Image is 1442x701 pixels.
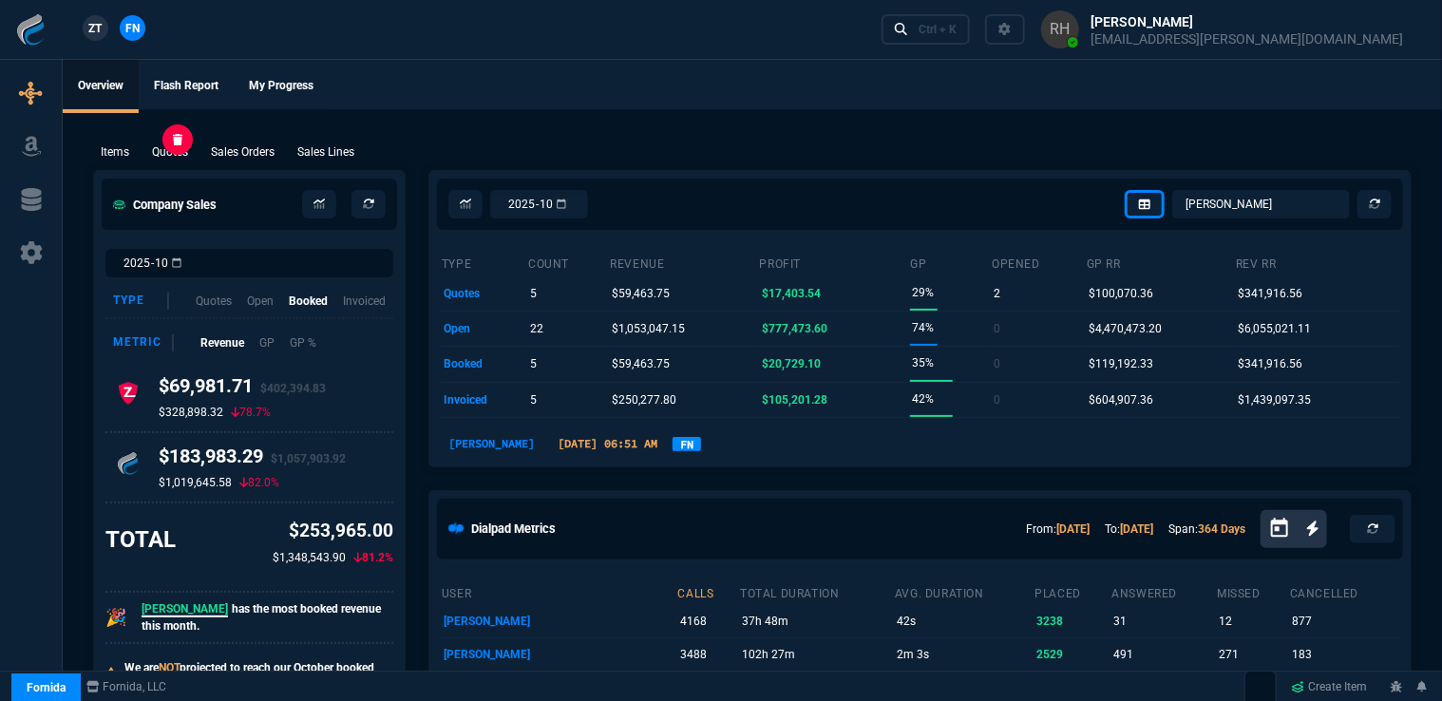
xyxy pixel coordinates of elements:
[142,602,228,617] span: [PERSON_NAME]
[444,641,674,668] p: [PERSON_NAME]
[1289,578,1399,605] th: cancelled
[159,475,232,490] p: $1,019,645.58
[444,608,674,635] p: [PERSON_NAME]
[441,275,527,311] td: quotes
[101,143,129,161] p: Items
[89,20,103,37] span: ZT
[273,518,393,545] p: $253,965.00
[1238,350,1302,377] p: $341,916.56
[1120,522,1153,536] a: [DATE]
[1268,515,1306,542] button: Open calendar
[234,60,329,113] a: My Progress
[1238,280,1302,307] p: $341,916.56
[441,347,527,382] td: booked
[113,196,217,214] h5: Company Sales
[762,315,827,342] p: $777,473.60
[124,659,393,693] p: We are projected to reach our October booked revenue goal. Click here for inspiration!
[152,143,188,161] p: Quotes
[759,249,910,275] th: Profit
[441,578,677,605] th: user
[995,387,1001,413] p: 0
[991,249,1086,275] th: opened
[1037,641,1109,668] p: 2529
[897,608,1031,635] p: 42s
[613,350,671,377] p: $59,463.75
[239,475,279,490] p: 82.0%
[530,315,543,342] p: 22
[742,641,891,668] p: 102h 27m
[680,641,736,668] p: 3488
[913,279,935,306] p: 29%
[142,600,393,635] p: has the most booked revenue this month.
[1086,249,1235,275] th: GP RR
[247,293,274,310] p: Open
[159,445,346,475] h4: $183,983.29
[897,641,1031,668] p: 2m 3s
[159,405,223,420] p: $328,898.32
[139,60,234,113] a: Flash Report
[1238,315,1311,342] p: $6,055,021.11
[1034,578,1111,605] th: placed
[289,293,328,310] p: Booked
[200,334,244,351] p: Revenue
[113,293,169,310] div: Type
[1105,521,1153,538] p: To:
[196,293,232,310] p: Quotes
[441,249,527,275] th: type
[913,314,935,341] p: 74%
[63,60,139,113] a: Overview
[1235,249,1399,275] th: Rev RR
[441,382,527,417] td: invoiced
[680,608,736,635] p: 4168
[273,549,346,566] p: $1,348,543.90
[105,604,126,631] p: 🎉
[113,334,174,351] div: Metric
[1198,522,1245,536] a: 364 Days
[613,387,677,413] p: $250,277.80
[297,143,354,161] p: Sales Lines
[1026,521,1090,538] p: From:
[211,143,275,161] p: Sales Orders
[613,280,671,307] p: $59,463.75
[343,293,386,310] p: Invoiced
[530,280,537,307] p: 5
[1292,641,1396,668] p: 183
[1168,521,1245,538] p: Span:
[1216,578,1289,605] th: missed
[1238,387,1311,413] p: $1,439,097.35
[613,315,686,342] p: $1,053,047.15
[1292,608,1396,635] p: 877
[81,678,173,695] a: msbcCompanyName
[1037,608,1109,635] p: 3238
[1089,350,1153,377] p: $119,192.33
[231,405,271,420] p: 78.7%
[290,334,316,351] p: GP %
[762,387,827,413] p: $105,201.28
[260,382,326,395] span: $402,394.83
[1089,315,1162,342] p: $4,470,473.20
[441,311,527,346] td: open
[677,578,739,605] th: calls
[259,334,275,351] p: GP
[125,20,140,37] span: FN
[919,22,957,37] div: Ctrl + K
[913,386,935,412] p: 42%
[1114,641,1213,668] p: 491
[271,452,346,465] span: $1,057,903.92
[742,608,891,635] p: 37h 48m
[609,249,758,275] th: revenue
[995,350,1001,377] p: 0
[762,280,821,307] p: $17,403.54
[527,249,609,275] th: count
[913,350,935,376] p: 35%
[1220,641,1286,668] p: 271
[762,350,821,377] p: $20,729.10
[471,520,556,538] h5: Dialpad Metrics
[1114,608,1213,635] p: 31
[1089,280,1153,307] p: $100,070.36
[1284,673,1376,701] a: Create Item
[550,435,665,452] p: [DATE] 06:51 AM
[995,315,1001,342] p: 0
[739,578,894,605] th: total duration
[441,435,542,452] p: [PERSON_NAME]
